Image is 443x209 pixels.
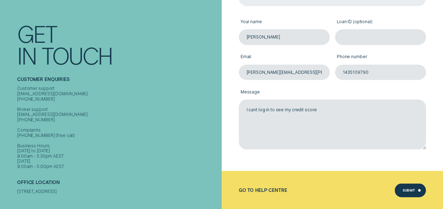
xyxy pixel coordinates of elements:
button: Submit [395,183,426,197]
a: Go to Help Centre [239,188,287,193]
h2: Customer Enquiries [17,77,219,86]
label: Phone number [335,50,426,65]
div: [STREET_ADDRESS] [17,189,219,194]
h2: Office Location [17,180,219,189]
div: In [17,45,36,67]
div: Customer support [EMAIL_ADDRESS][DOMAIN_NAME] [PHONE_NUMBER] Broker support [EMAIL_ADDRESS][DOMAI... [17,86,219,169]
label: Your name [239,15,330,29]
textarea: I cant log in to see my credit score [239,100,426,149]
label: Loan ID (optional) [335,15,426,29]
label: Email [239,50,330,65]
div: Get [17,23,57,45]
div: Touch [42,45,112,67]
label: Message [239,85,426,100]
h1: Get In Touch [17,23,219,67]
